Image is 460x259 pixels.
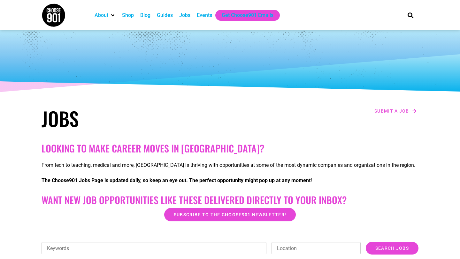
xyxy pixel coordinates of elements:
a: Blog [140,11,150,19]
input: Search Jobs [366,242,418,255]
h1: Jobs [42,107,227,130]
a: Jobs [179,11,190,19]
strong: The Choose901 Jobs Page is updated daily, so keep an eye out. The perfect opportunity might pop u... [42,177,312,183]
h2: Looking to make career moves in [GEOGRAPHIC_DATA]? [42,143,418,154]
a: Submit a job [372,107,418,115]
span: Submit a job [374,109,409,113]
div: Search [405,10,416,20]
a: About [95,11,108,19]
span: Subscribe to the Choose901 newsletter! [174,212,286,217]
h2: Want New Job Opportunities like these Delivered Directly to your Inbox? [42,194,418,206]
a: Events [197,11,212,19]
div: About [91,10,119,21]
nav: Main nav [91,10,397,21]
input: Keywords [42,242,266,254]
p: From tech to teaching, medical and more, [GEOGRAPHIC_DATA] is thriving with opportunities at some... [42,161,418,169]
a: Guides [157,11,173,19]
a: Subscribe to the Choose901 newsletter! [164,208,296,221]
input: Location [272,242,361,254]
a: Shop [122,11,134,19]
a: Get Choose901 Emails [222,11,273,19]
